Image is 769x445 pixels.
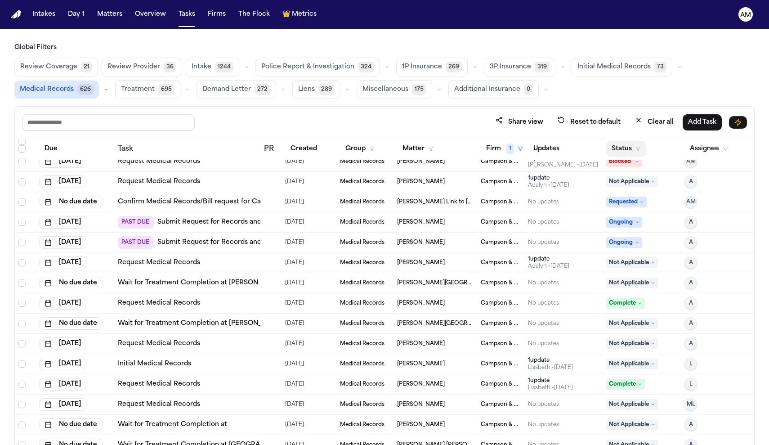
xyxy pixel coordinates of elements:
[397,401,445,408] span: Luis Rivera Rivera
[654,62,666,72] span: 73
[528,198,559,206] div: No updates
[684,317,697,330] button: A
[729,116,747,129] button: Immediate Task
[397,360,445,368] span: Elizabeth Ubiles
[157,218,366,227] a: Submit Request for Records and Bills from [GEOGRAPHIC_DATA]
[528,263,569,270] div: Last updated by Adalyn at 9/23/2025, 10:49:58 AM
[528,182,569,189] div: Last updated by Adalyn at 9/23/2025, 10:32:19 AM
[261,63,354,72] span: Police Report & Investigation
[528,239,559,246] div: No updates
[684,256,697,269] button: A
[552,114,626,130] button: Reset to default
[397,259,445,266] span: Manuel Tavarez
[298,85,315,94] span: Liens
[684,196,697,208] button: AM
[118,258,200,267] a: Request Medical Records
[118,400,200,409] a: Request Medical Records
[29,6,59,22] a: Intakes
[39,378,86,391] button: [DATE]
[528,340,559,347] div: No updates
[689,279,693,287] span: A
[39,358,86,370] button: [DATE]
[285,277,304,289] span: 9/24/2025, 8:13:20 AM
[192,63,211,72] span: Intake
[340,300,384,307] span: Medical Records
[285,337,304,350] span: 7/30/2025, 6:40:08 AM
[285,216,304,229] span: 9/24/2025, 8:12:09 AM
[18,219,26,226] span: Select row
[340,421,384,428] span: Medical Records
[118,380,200,389] a: Request Medical Records
[285,398,304,411] span: 7/3/2025, 8:58:49 AM
[94,6,126,22] button: Matters
[118,299,200,308] a: Request Medical Records
[397,421,445,428] span: Mohammad Ahmed
[397,239,445,246] span: Mohammad Ahmed
[528,300,559,307] div: No updates
[11,10,22,19] img: Finch Logo
[684,358,697,370] button: L
[397,340,445,347] span: Judith Faivre
[689,219,693,226] span: A
[340,219,384,226] span: Medical Records
[118,339,200,348] a: Request Medical Records
[39,196,103,208] button: No due date
[340,279,384,287] span: Medical Records
[606,298,645,309] span: Complete
[340,239,384,246] span: Medical Records
[683,114,722,130] button: Add Task
[397,158,445,165] span: Mary Kamitsis
[197,80,276,99] button: Demand Letter272
[572,58,672,76] button: Initial Medical Records73
[18,198,26,206] span: Select row
[340,320,384,327] span: Medical Records
[606,379,645,390] span: Complete
[77,84,94,95] span: 626
[39,398,86,411] button: [DATE]
[18,279,26,287] span: Select row
[340,178,384,185] span: Medical Records
[397,198,474,206] span: Merritt Faivre Link to Judith Faivre
[204,6,229,22] a: Firms
[18,138,26,145] span: Select row
[606,419,658,430] span: Not Applicable
[362,85,408,94] span: Miscellaneous
[18,421,26,428] span: Select row
[14,43,755,52] h3: Global Filters
[448,80,539,99] button: Additional Insurance0
[577,63,651,72] span: Initial Medical Records
[689,239,693,246] span: A
[606,359,658,369] span: Not Applicable
[39,216,86,229] button: [DATE]
[412,84,426,95] span: 175
[481,381,521,388] span: Campson & Campson
[64,6,88,22] button: Day 1
[118,177,200,186] a: Request Medical Records
[684,216,697,229] button: A
[279,6,320,22] button: crownMetrics
[684,297,697,310] button: A
[684,378,697,391] button: L
[285,358,304,370] span: 7/8/2025, 6:32:23 AM
[118,279,302,288] a: Wait for Treatment Completion at [PERSON_NAME], DPM
[481,340,521,347] span: Campson & Campson
[18,340,26,347] span: Select row
[235,6,273,22] a: The Flock
[528,421,559,428] div: No updates
[454,85,520,94] span: Additional Insurance
[684,141,733,157] button: Assignee
[689,340,693,347] span: A
[340,360,384,368] span: Medical Records
[118,360,191,369] a: Initial Medical Records
[396,58,468,76] button: 1P Insurance269
[528,377,573,384] div: 1 update
[689,178,693,185] span: A
[164,62,176,72] span: 36
[528,219,559,226] div: No updates
[535,62,550,72] span: 319
[606,176,658,187] span: Not Applicable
